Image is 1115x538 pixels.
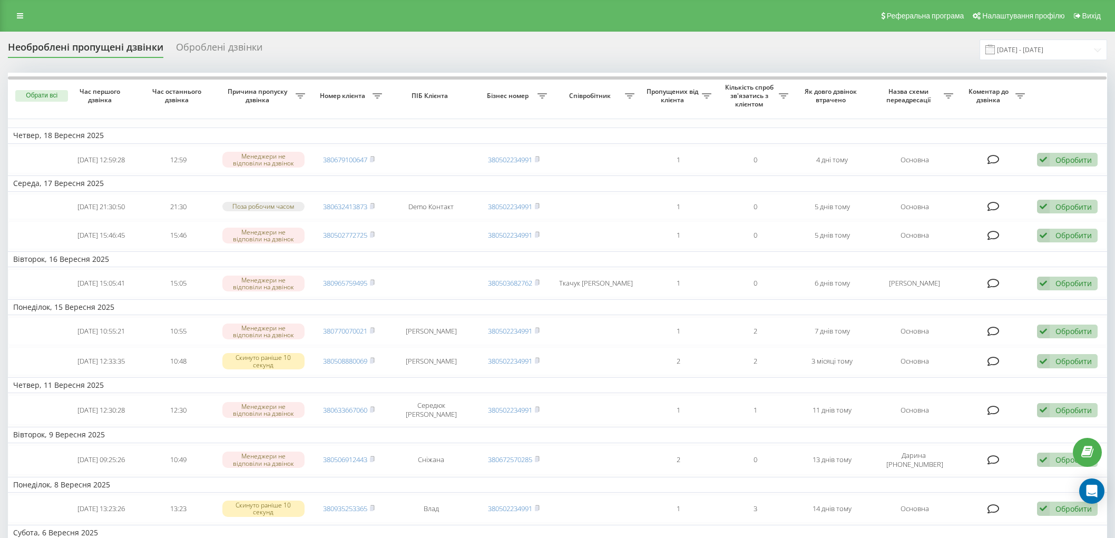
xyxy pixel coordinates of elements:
[640,445,717,475] td: 2
[640,269,717,297] td: 1
[63,395,140,425] td: [DATE] 12:30:28
[63,347,140,375] td: [DATE] 12:33:35
[794,395,871,425] td: 11 днів тому
[640,395,717,425] td: 1
[140,221,217,249] td: 15:46
[717,317,794,345] td: 2
[871,445,958,475] td: Дарина [PHONE_NUMBER]
[222,276,305,291] div: Менеджери не відповіли на дзвінок
[8,251,1107,267] td: Вівторок, 16 Вересня 2025
[871,269,958,297] td: [PERSON_NAME]
[387,495,475,523] td: Влад
[140,395,217,425] td: 12:30
[387,317,475,345] td: [PERSON_NAME]
[871,495,958,523] td: Основна
[140,495,217,523] td: 13:23
[1055,455,1092,465] div: Обробити
[871,146,958,174] td: Основна
[176,42,262,58] div: Оброблені дзвінки
[140,317,217,345] td: 10:55
[222,152,305,168] div: Менеджери не відповіли на дзвінок
[488,405,532,415] a: 380502234991
[140,445,217,475] td: 10:49
[222,87,295,104] span: Причина пропуску дзвінка
[794,146,871,174] td: 4 дні тому
[63,221,140,249] td: [DATE] 15:46:45
[1055,155,1092,165] div: Обробити
[1055,504,1092,514] div: Обробити
[316,92,373,100] span: Номер клієнта
[1079,478,1104,504] div: Open Intercom Messenger
[717,445,794,475] td: 0
[323,405,367,415] a: 380633667060
[8,175,1107,191] td: Середа, 17 Вересня 2025
[1082,12,1101,20] span: Вихід
[803,87,862,104] span: Як довго дзвінок втрачено
[323,504,367,513] a: 380935253365
[8,299,1107,315] td: Понеділок, 15 Вересня 2025
[63,146,140,174] td: [DATE] 12:59:28
[640,495,717,523] td: 1
[323,455,367,464] a: 380506912443
[722,83,779,108] span: Кількість спроб зв'язатись з клієнтом
[871,194,958,220] td: Основна
[8,128,1107,143] td: Четвер, 18 Вересня 2025
[717,221,794,249] td: 0
[323,230,367,240] a: 380502772725
[488,155,532,164] a: 380502234991
[1055,356,1092,366] div: Обробити
[1055,278,1092,288] div: Обробити
[871,395,958,425] td: Основна
[140,146,217,174] td: 12:59
[222,452,305,467] div: Менеджери не відповіли на дзвінок
[222,228,305,243] div: Менеджери не відповіли на дзвінок
[387,194,475,220] td: Demo Контакт
[488,455,532,464] a: 380672570285
[323,202,367,211] a: 380632413873
[794,347,871,375] td: 3 місяці тому
[488,326,532,336] a: 380502234991
[1055,202,1092,212] div: Обробити
[140,269,217,297] td: 15:05
[488,356,532,366] a: 380502234991
[982,12,1064,20] span: Налаштування профілю
[640,146,717,174] td: 1
[323,326,367,336] a: 380770070021
[640,221,717,249] td: 1
[717,146,794,174] td: 0
[396,92,466,100] span: ПІБ Клієнта
[481,92,537,100] span: Бізнес номер
[387,395,475,425] td: Середюк [PERSON_NAME]
[323,356,367,366] a: 380508880069
[222,353,305,369] div: Скинуто раніше 10 секунд
[871,221,958,249] td: Основна
[488,504,532,513] a: 380502234991
[140,194,217,220] td: 21:30
[488,202,532,211] a: 380502234991
[387,347,475,375] td: [PERSON_NAME]
[1055,405,1092,415] div: Обробити
[488,278,532,288] a: 380503682762
[871,317,958,345] td: Основна
[964,87,1015,104] span: Коментар до дзвінка
[323,278,367,288] a: 380965759495
[15,90,68,102] button: Обрати всі
[222,402,305,418] div: Менеджери не відповіли на дзвінок
[72,87,131,104] span: Час першого дзвінка
[323,155,367,164] a: 380679100647
[8,477,1107,493] td: Понеділок, 8 Вересня 2025
[222,324,305,339] div: Менеджери не відповіли на дзвінок
[8,427,1107,443] td: Вівторок, 9 Вересня 2025
[222,501,305,516] div: Скинуто раніше 10 секунд
[63,269,140,297] td: [DATE] 15:05:41
[887,12,964,20] span: Реферальна програма
[876,87,944,104] span: Назва схеми переадресації
[645,87,702,104] span: Пропущених від клієнта
[488,230,532,240] a: 380502234991
[871,347,958,375] td: Основна
[794,221,871,249] td: 5 днів тому
[63,445,140,475] td: [DATE] 09:25:26
[8,377,1107,393] td: Четвер, 11 Вересня 2025
[140,347,217,375] td: 10:48
[63,495,140,523] td: [DATE] 13:23:26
